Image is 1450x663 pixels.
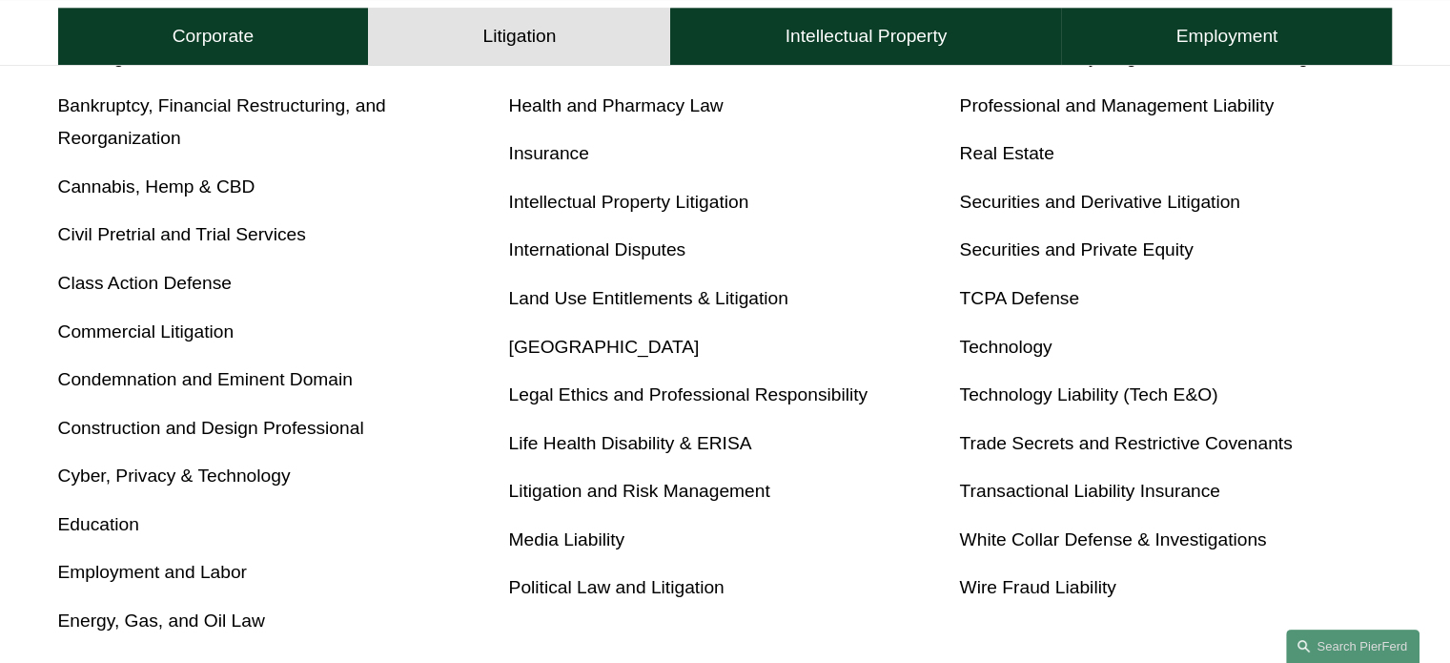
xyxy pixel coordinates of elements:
[959,47,1308,67] a: Products Liability Litigation and Counseling
[509,288,788,308] a: Land Use Entitlements & Litigation
[58,273,232,293] a: Class Action Defense
[959,192,1239,212] a: Securities and Derivative Litigation
[509,192,749,212] a: Intellectual Property Litigation
[58,47,314,67] a: Banking and Financial Services
[58,514,139,534] a: Education
[959,143,1053,163] a: Real Estate
[959,433,1292,453] a: Trade Secrets and Restrictive Covenants
[58,369,353,389] a: Condemnation and Eminent Domain
[509,384,868,404] a: Legal Ethics and Professional Responsibility
[959,239,1193,259] a: Securities and Private Equity
[58,176,255,197] a: Cannabis, Hemp & CBD
[959,529,1266,549] a: White Collar Defense & Investigations
[509,529,625,549] a: Media Liability
[509,239,686,259] a: International Disputes
[482,25,556,48] h4: Litigation
[58,321,234,342] a: Commercial Litigation
[58,466,291,486] a: Cyber, Privacy & Technology
[173,25,254,48] h4: Corporate
[509,47,807,67] a: Government and Government Affairs
[959,288,1079,308] a: TCPA Defense
[58,418,364,438] a: Construction and Design Professional
[959,95,1274,115] a: Professional and Management Liability
[509,95,724,115] a: Health and Pharmacy Law
[959,481,1219,501] a: Transactional Liability Insurance
[58,224,306,244] a: Civil Pretrial and Trial Services
[509,577,725,597] a: Political Law and Litigation
[1286,630,1419,663] a: Search this site
[58,95,386,149] a: Bankruptcy, Financial Restructuring, and Reorganization
[959,384,1217,404] a: Technology Liability (Tech E&O)
[58,562,247,582] a: Employment and Labor
[58,611,265,631] a: Energy, Gas, and Oil Law
[786,25,948,48] h4: Intellectual Property
[509,481,770,501] a: Litigation and Risk Management
[509,337,700,357] a: [GEOGRAPHIC_DATA]
[959,577,1115,597] a: Wire Fraud Liability
[509,143,589,163] a: Insurance
[1176,25,1278,48] h4: Employment
[959,337,1052,357] a: Technology
[509,433,752,453] a: Life Health Disability & ERISA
